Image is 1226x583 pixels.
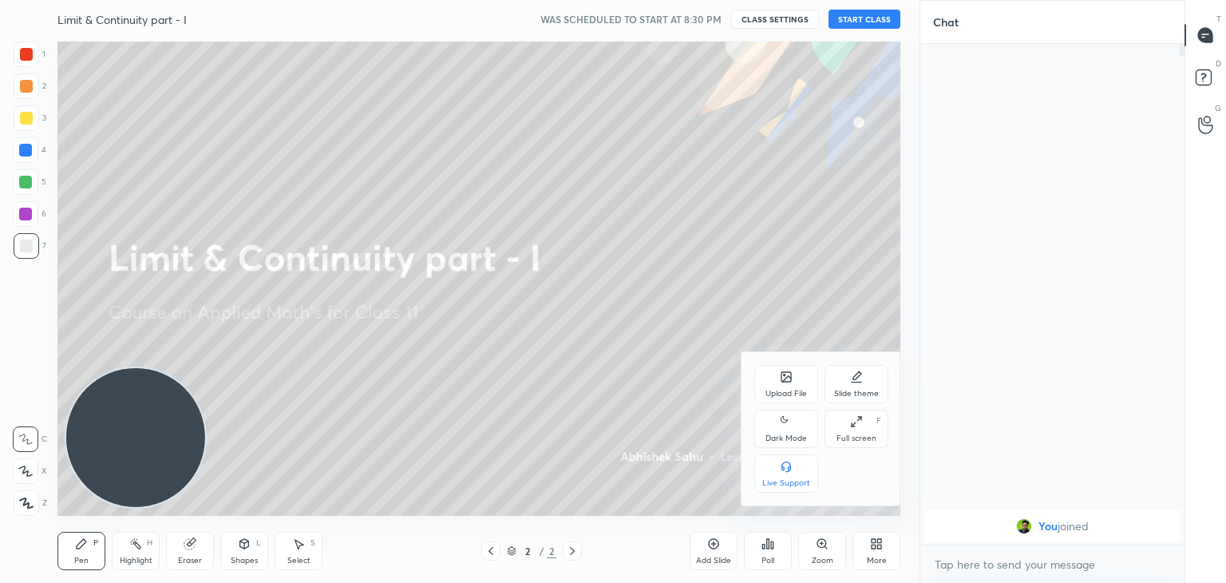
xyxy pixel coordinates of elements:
div: Slide theme [834,390,879,398]
div: Upload File [765,390,807,398]
div: Dark Mode [765,434,807,442]
div: F [876,417,881,425]
div: Full screen [836,434,876,442]
div: Live Support [762,479,810,487]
